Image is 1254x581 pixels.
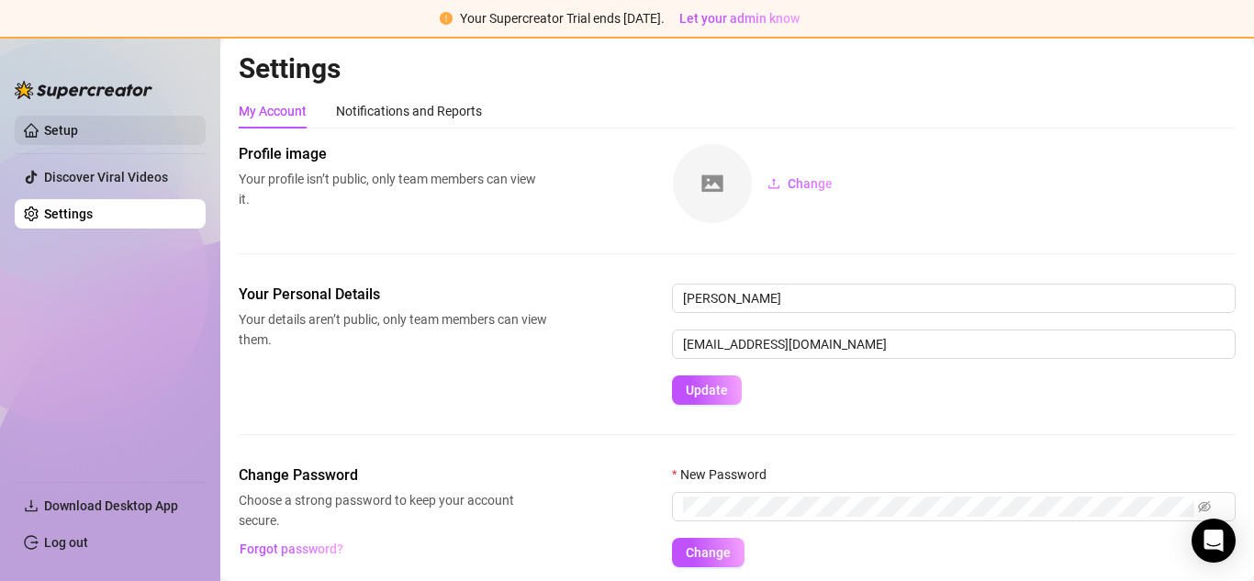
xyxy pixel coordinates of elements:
a: Settings [44,207,93,221]
button: Update [672,375,742,405]
a: Log out [44,535,88,550]
span: Update [686,383,728,397]
input: Enter name [672,284,1236,313]
span: Download Desktop App [44,498,178,513]
span: Your profile isn’t public, only team members can view it. [239,169,547,209]
img: square-placeholder.png [673,144,752,223]
div: My Account [239,101,307,121]
label: New Password [672,464,778,485]
input: New Password [683,497,1194,517]
a: Setup [44,123,78,138]
span: Let your admin know [679,11,800,26]
span: Your Supercreator Trial ends [DATE]. [460,11,665,26]
button: Let your admin know [672,7,807,29]
span: Your Personal Details [239,284,547,306]
span: Change Password [239,464,547,486]
button: Change [672,538,745,567]
span: Change [788,176,833,191]
span: Forgot password? [240,542,343,556]
span: exclamation-circle [440,12,453,25]
span: Change [686,545,731,560]
span: Your details aren’t public, only team members can view them. [239,309,547,350]
span: Profile image [239,143,547,165]
button: Forgot password? [239,534,343,564]
span: download [24,498,39,513]
img: logo-BBDzfeDw.svg [15,81,152,99]
span: Choose a strong password to keep your account secure. [239,490,547,531]
h2: Settings [239,51,1236,86]
span: eye-invisible [1198,500,1211,513]
div: Open Intercom Messenger [1192,519,1236,563]
div: Notifications and Reports [336,101,482,121]
input: Enter new email [672,330,1236,359]
button: Change [753,169,847,198]
a: Discover Viral Videos [44,170,168,184]
span: upload [767,177,780,190]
